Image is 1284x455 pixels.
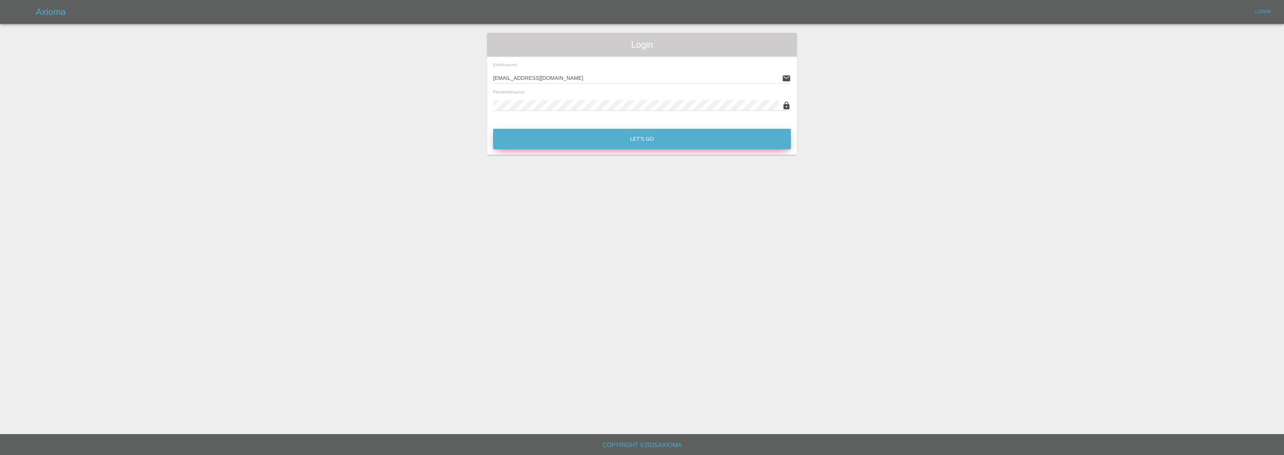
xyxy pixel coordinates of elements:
[493,62,517,67] span: Email
[493,90,524,94] span: Password
[493,129,791,149] button: Let's Go
[511,91,524,94] small: (required)
[6,440,1278,451] h6: Copyright © 2025 Axioma
[36,6,66,18] h5: Axioma
[503,63,517,67] small: (required)
[1251,6,1275,18] a: Login
[493,39,791,51] span: Login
